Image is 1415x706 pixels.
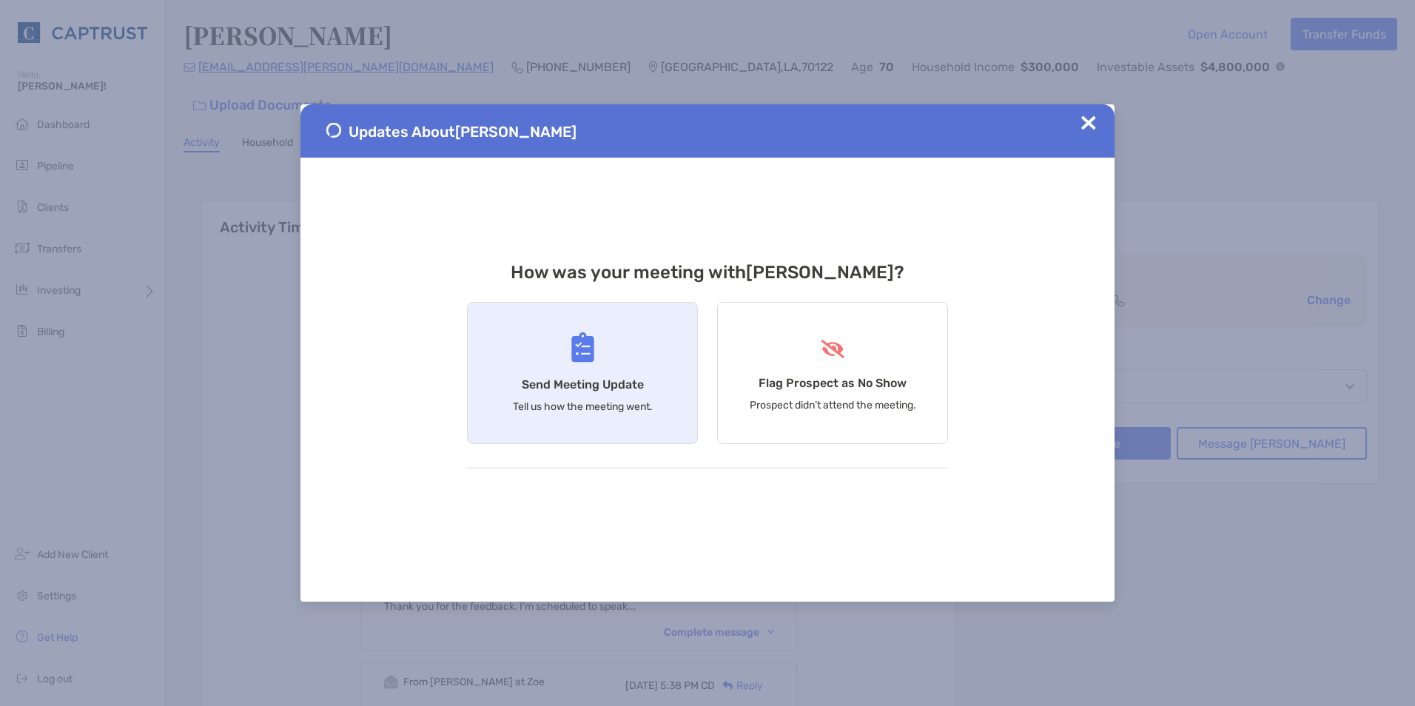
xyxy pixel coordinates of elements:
h3: How was your meeting with [PERSON_NAME] ? [467,262,948,283]
img: Send Meeting Update [571,332,594,363]
img: Flag Prospect as No Show [819,340,847,358]
h4: Send Meeting Update [522,377,644,391]
img: Close Updates Zoe [1081,115,1096,130]
p: Tell us how the meeting went. [513,400,653,413]
p: Prospect didn’t attend the meeting. [750,399,916,411]
span: Updates About [PERSON_NAME] [349,123,577,141]
img: Send Meeting Update 1 [326,123,341,138]
h4: Flag Prospect as No Show [759,376,907,390]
